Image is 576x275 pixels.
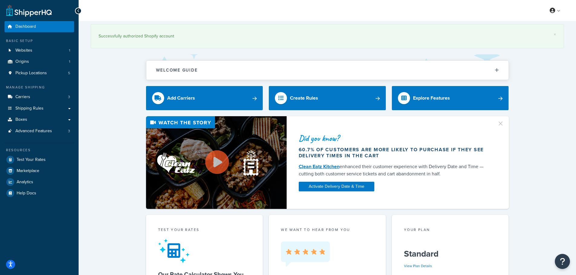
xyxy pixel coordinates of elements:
div: enhanced their customer experience with Delivery Date and Time — cutting both customer service ti... [299,163,490,177]
span: Analytics [17,180,33,185]
span: Boxes [15,117,27,122]
span: Shipping Rules [15,106,44,111]
a: Test Your Rates [5,154,74,165]
div: Successfully authorized Shopify account [99,32,556,40]
a: Add Carriers [146,86,263,110]
a: Origins1 [5,56,74,67]
span: 3 [68,94,70,100]
a: Marketplace [5,165,74,176]
li: Pickup Locations [5,68,74,79]
p: we want to hear from you [281,227,374,232]
span: Dashboard [15,24,36,29]
span: Advanced Features [15,129,52,134]
a: Dashboard [5,21,74,32]
a: Pickup Locations5 [5,68,74,79]
a: View Plan Details [404,263,432,269]
a: Websites1 [5,45,74,56]
img: Video thumbnail [146,116,287,209]
a: Explore Features [392,86,509,110]
span: Pickup Locations [15,71,47,76]
div: Your Plan [404,227,497,234]
div: Basic Setup [5,38,74,43]
span: 1 [69,48,70,53]
button: Welcome Guide [146,61,509,80]
div: Explore Features [413,94,450,102]
a: Advanced Features3 [5,126,74,137]
span: 5 [68,71,70,76]
a: Shipping Rules [5,103,74,114]
span: 3 [68,129,70,134]
a: Analytics [5,177,74,187]
span: Test Your Rates [17,157,46,162]
h5: Standard [404,249,497,259]
span: Websites [15,48,32,53]
li: Carriers [5,91,74,103]
span: Origins [15,59,29,64]
li: Websites [5,45,74,56]
div: Test your rates [158,227,251,234]
span: Help Docs [17,191,36,196]
a: Carriers3 [5,91,74,103]
button: Open Resource Center [555,254,570,269]
span: 1 [69,59,70,64]
div: Add Carriers [167,94,195,102]
a: Boxes [5,114,74,125]
a: Help Docs [5,188,74,199]
li: Origins [5,56,74,67]
div: Did you know? [299,134,490,142]
li: Advanced Features [5,126,74,137]
a: Activate Delivery Date & Time [299,182,374,191]
a: Clean Eatz Kitchen [299,163,340,170]
span: Marketplace [17,168,39,174]
a: Create Rules [269,86,386,110]
div: Create Rules [290,94,318,102]
h2: Welcome Guide [156,68,198,72]
div: Resources [5,148,74,153]
span: Carriers [15,94,30,100]
div: Manage Shipping [5,85,74,90]
div: 60.7% of customers are more likely to purchase if they see delivery times in the cart [299,147,490,159]
a: × [554,32,556,37]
